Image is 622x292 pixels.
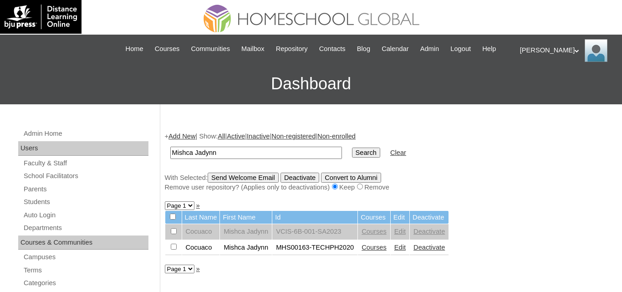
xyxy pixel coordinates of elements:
span: Courses [155,44,180,54]
a: Repository [271,44,312,54]
a: Edit [394,228,406,235]
td: Last Name [182,211,220,224]
a: Departments [23,222,148,234]
td: Mishca Jadynn [220,224,272,240]
td: First Name [220,211,272,224]
a: Campuses [23,251,148,263]
a: Logout [446,44,475,54]
td: Courses [358,211,390,224]
span: Help [482,44,496,54]
span: Home [126,44,143,54]
a: Contacts [315,44,350,54]
td: Cocuaco [182,240,220,256]
div: Remove user repository? (Applies only to deactivations) Keep Remove [165,183,613,192]
a: Terms [23,265,148,276]
input: Convert to Alumni [321,173,381,183]
a: Categories [23,277,148,289]
a: Calendar [377,44,413,54]
input: Search [352,148,380,158]
div: With Selected: [165,173,613,192]
a: Add New [168,133,195,140]
span: Blog [357,44,370,54]
a: Deactivate [413,228,445,235]
a: Students [23,196,148,208]
a: Edit [394,244,406,251]
span: Admin [420,44,439,54]
a: Active [227,133,245,140]
a: Help [478,44,500,54]
a: Communities [186,44,235,54]
a: Blog [352,44,375,54]
img: Ariane Ebuen [585,39,607,62]
div: Courses & Communities [18,236,148,250]
a: Non-enrolled [317,133,356,140]
a: Parents [23,184,148,195]
input: Send Welcome Email [208,173,279,183]
a: All [218,133,225,140]
a: School Facilitators [23,170,148,182]
a: Mailbox [237,44,269,54]
td: VCIS-6B-001-SA2023 [272,224,357,240]
a: Deactivate [413,244,445,251]
td: Cocuaco [182,224,220,240]
span: Calendar [382,44,408,54]
div: + | Show: | | | | [165,132,613,192]
div: Users [18,141,148,156]
a: Admin [416,44,444,54]
td: Edit [391,211,409,224]
input: Deactivate [280,173,319,183]
a: Non-registered [271,133,316,140]
a: Admin Home [23,128,148,139]
td: MHS00163-TECHPH2020 [272,240,357,256]
input: Search [170,147,342,159]
span: Logout [450,44,471,54]
a: » [196,265,200,272]
td: Id [272,211,357,224]
a: Home [121,44,148,54]
a: Auto Login [23,210,148,221]
a: Faculty & Staff [23,158,148,169]
td: Mishca Jadynn [220,240,272,256]
a: Inactive [247,133,270,140]
a: Courses [150,44,184,54]
span: Contacts [319,44,346,54]
span: Mailbox [241,44,265,54]
a: » [196,202,200,209]
span: Repository [276,44,308,54]
span: Communities [191,44,230,54]
a: Courses [362,244,387,251]
div: [PERSON_NAME] [520,39,613,62]
td: Deactivate [410,211,449,224]
img: logo-white.png [5,5,77,29]
a: Clear [390,149,406,156]
a: Courses [362,228,387,235]
h3: Dashboard [5,63,617,104]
